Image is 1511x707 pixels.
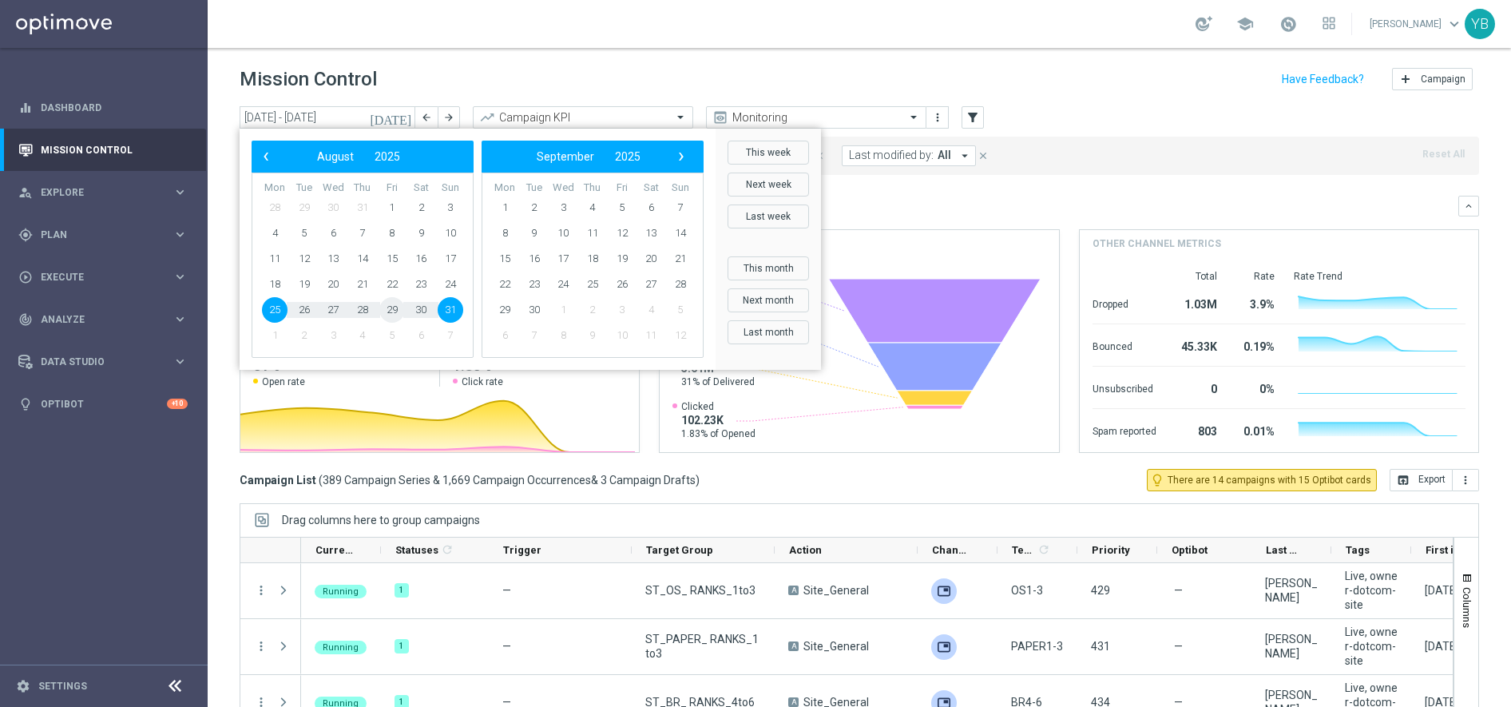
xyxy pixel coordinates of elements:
[18,129,188,171] div: Mission Control
[609,220,635,246] span: 12
[1446,15,1463,33] span: keyboard_arrow_down
[609,246,635,272] span: 19
[638,323,664,348] span: 11
[438,195,463,220] span: 3
[1282,73,1364,85] input: Have Feedback?
[1345,625,1398,668] span: Live, owner-dotcom-site
[1459,474,1472,487] i: more_vert
[395,544,438,556] span: Statuses
[1093,332,1156,358] div: Bounced
[350,246,375,272] span: 14
[1236,417,1275,443] div: 0.01%
[370,110,413,125] i: [DATE]
[580,272,605,297] span: 25
[668,195,693,220] span: 7
[638,220,664,246] span: 13
[728,288,809,312] button: Next month
[520,181,549,195] th: weekday
[1390,469,1453,491] button: open_in_browser Export
[16,679,30,693] i: settings
[240,68,377,91] h1: Mission Control
[1236,270,1275,283] div: Rate
[1176,270,1217,283] div: Total
[522,297,547,323] span: 30
[728,141,809,165] button: This week
[173,227,188,242] i: keyboard_arrow_right
[41,383,167,425] a: Optibot
[550,195,576,220] span: 3
[18,383,188,425] div: Optibot
[41,188,173,197] span: Explore
[609,272,635,297] span: 26
[18,355,188,368] button: Data Studio keyboard_arrow_right
[681,400,755,413] span: Clicked
[473,106,693,129] ng-select: Campaign KPI
[415,106,438,129] button: arrow_back
[240,106,415,129] input: Select date range
[1150,473,1164,487] i: lightbulb_outline
[379,323,405,348] span: 5
[522,272,547,297] span: 23
[492,220,518,246] span: 8
[550,323,576,348] span: 8
[41,272,173,282] span: Execute
[173,269,188,284] i: keyboard_arrow_right
[1093,236,1221,251] h4: Other channel metrics
[728,173,809,197] button: Next week
[379,297,405,323] span: 29
[522,195,547,220] span: 2
[18,86,188,129] div: Dashboard
[317,150,354,163] span: August
[319,473,323,487] span: (
[282,514,480,526] span: Drag columns here to group campaigns
[1236,15,1254,33] span: school
[18,397,33,411] i: lightbulb
[646,544,713,556] span: Target Group
[1037,543,1050,556] i: refresh
[441,543,454,556] i: refresh
[645,632,761,661] span: ST_PAPER_ RANKS_1to3
[492,246,518,272] span: 15
[526,146,605,167] button: September
[1390,473,1479,486] multiple-options-button: Export to CSV
[438,246,463,272] span: 17
[522,323,547,348] span: 7
[395,583,409,598] div: 1
[262,272,288,297] span: 18
[320,246,346,272] span: 13
[350,297,375,323] span: 28
[1426,544,1464,556] span: First in Range
[173,354,188,369] i: keyboard_arrow_right
[601,473,696,487] span: 3 Campaign Drafts
[1425,583,1459,598] div: 30 Aug 2025, Saturday
[522,220,547,246] span: 9
[262,323,288,348] span: 1
[1011,639,1063,653] span: PAPER1-3
[18,271,188,284] button: play_circle_outline Execute keyboard_arrow_right
[962,106,984,129] button: filter_alt
[696,473,700,487] span: )
[256,146,276,167] button: ‹
[350,195,375,220] span: 31
[438,541,454,558] span: Calculate column
[671,146,692,167] button: ›
[262,375,305,388] span: Open rate
[1392,68,1473,90] button: add Campaign
[254,583,268,598] button: more_vert
[522,246,547,272] span: 16
[638,272,664,297] span: 27
[1168,473,1371,487] span: There are 14 campaigns with 15 Optibot cards
[41,129,188,171] a: Mission Control
[408,272,434,297] span: 23
[291,220,317,246] span: 5
[958,149,972,163] i: arrow_drop_down
[438,106,460,129] button: arrow_forward
[307,146,364,167] button: August
[637,181,666,195] th: weekday
[18,313,188,326] button: track_changes Analyze keyboard_arrow_right
[254,639,268,653] button: more_vert
[580,297,605,323] span: 2
[1176,332,1217,358] div: 45.33K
